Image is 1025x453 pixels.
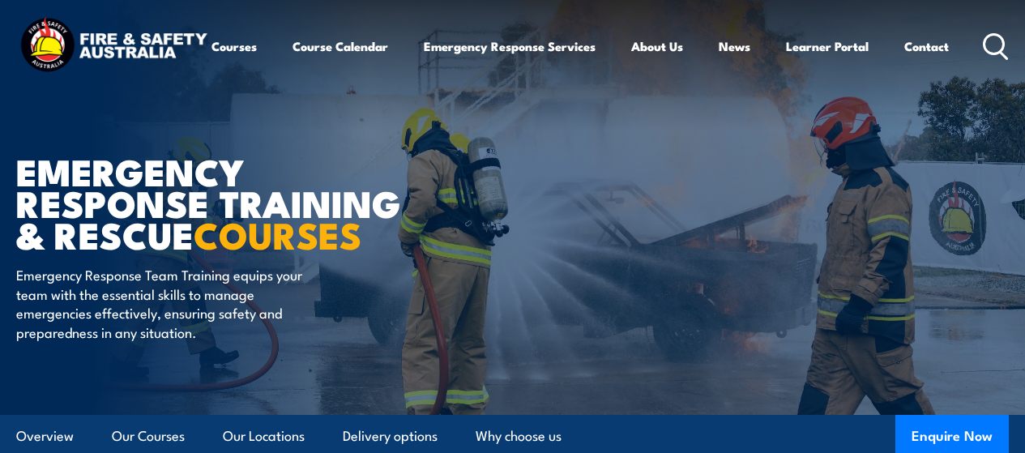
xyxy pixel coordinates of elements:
[786,27,869,66] a: Learner Portal
[631,27,683,66] a: About Us
[194,206,361,262] strong: COURSES
[293,27,388,66] a: Course Calendar
[211,27,257,66] a: Courses
[719,27,750,66] a: News
[424,27,596,66] a: Emergency Response Services
[16,265,312,341] p: Emergency Response Team Training equips your team with the essential skills to manage emergencies...
[16,155,416,250] h1: Emergency Response Training & Rescue
[904,27,949,66] a: Contact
